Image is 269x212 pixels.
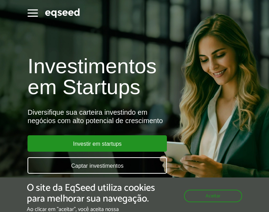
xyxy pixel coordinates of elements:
img: EqSeed [45,7,80,19]
h5: O site da EqSeed utiliza cookies para melhorar sua navegação. [27,183,156,204]
a: Investir em startups [28,135,167,152]
button: Aceitar [184,190,242,202]
a: Captar investimentos [28,157,167,174]
h1: Investimentos em Startups [28,56,241,98]
div: Diversifique sua carteira investindo em negócios com alto potencial de crescimento [28,108,241,125]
